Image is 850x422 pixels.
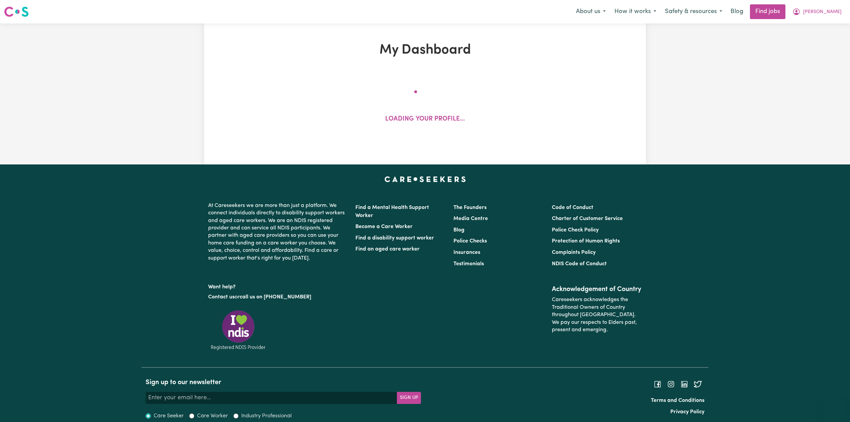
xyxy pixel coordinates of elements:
input: Enter your email here... [146,392,397,404]
button: About us [572,5,610,19]
a: Code of Conduct [552,205,593,210]
p: Want help? [208,281,347,291]
p: At Careseekers we are more than just a platform. We connect individuals directly to disability su... [208,199,347,265]
label: Care Seeker [154,412,184,420]
h2: Acknowledgement of Country [552,285,642,293]
a: The Founders [453,205,487,210]
a: Insurances [453,250,480,255]
p: Loading your profile... [385,115,465,124]
p: Careseekers acknowledges the Traditional Owners of Country throughout [GEOGRAPHIC_DATA]. We pay o... [552,293,642,336]
a: Testimonials [453,261,484,267]
a: Charter of Customer Service [552,216,623,221]
a: Blog [453,227,464,233]
a: Media Centre [453,216,488,221]
label: Care Worker [197,412,228,420]
label: Industry Professional [241,412,292,420]
a: Careseekers home page [385,177,466,182]
a: Become a Care Worker [355,224,413,229]
a: Follow Careseekers on LinkedIn [680,381,688,387]
iframe: Button to launch messaging window [823,395,845,417]
img: Careseekers logo [4,6,29,18]
a: NDIS Code of Conduct [552,261,607,267]
a: Privacy Policy [670,409,704,415]
button: My Account [788,5,846,19]
a: Police Checks [453,238,487,244]
h1: My Dashboard [282,42,568,58]
img: Registered NDIS provider [208,309,268,351]
button: How it works [610,5,661,19]
button: Subscribe [397,392,421,404]
p: or [208,291,347,303]
a: Find a Mental Health Support Worker [355,205,429,218]
a: Follow Careseekers on Facebook [654,381,662,387]
a: Follow Careseekers on Instagram [667,381,675,387]
a: call us on [PHONE_NUMBER] [240,294,311,300]
a: Blog [727,4,747,19]
a: Follow Careseekers on Twitter [694,381,702,387]
a: Find a disability support worker [355,235,434,241]
span: [PERSON_NAME] [803,8,842,16]
a: Terms and Conditions [651,398,704,403]
a: Protection of Human Rights [552,238,620,244]
a: Careseekers logo [4,4,29,19]
a: Find an aged care worker [355,247,420,252]
a: Police Check Policy [552,227,599,233]
a: Find jobs [750,4,785,19]
button: Safety & resources [661,5,727,19]
a: Complaints Policy [552,250,596,255]
h2: Sign up to our newsletter [146,378,421,386]
a: Contact us [208,294,235,300]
